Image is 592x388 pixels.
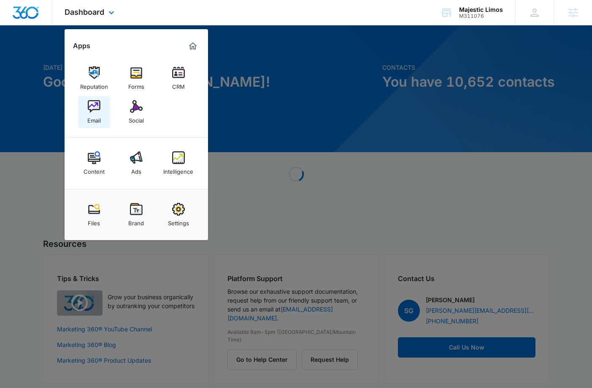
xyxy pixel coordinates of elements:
[162,62,195,94] a: CRM
[120,147,152,179] a: Ads
[162,147,195,179] a: Intelligence
[128,79,144,90] div: Forms
[120,62,152,94] a: Forms
[84,164,105,175] div: Content
[163,164,193,175] div: Intelligence
[459,6,503,13] div: account name
[88,216,100,227] div: Files
[120,199,152,231] a: Brand
[78,62,110,94] a: Reputation
[162,199,195,231] a: Settings
[78,147,110,179] a: Content
[129,113,144,124] div: Social
[186,39,200,53] a: Marketing 360® Dashboard
[80,79,108,90] div: Reputation
[73,42,90,50] h2: Apps
[131,164,141,175] div: Ads
[168,216,189,227] div: Settings
[120,96,152,128] a: Social
[128,216,144,227] div: Brand
[172,79,185,90] div: CRM
[459,13,503,19] div: account id
[78,96,110,128] a: Email
[87,113,101,124] div: Email
[65,8,104,16] span: Dashboard
[78,199,110,231] a: Files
